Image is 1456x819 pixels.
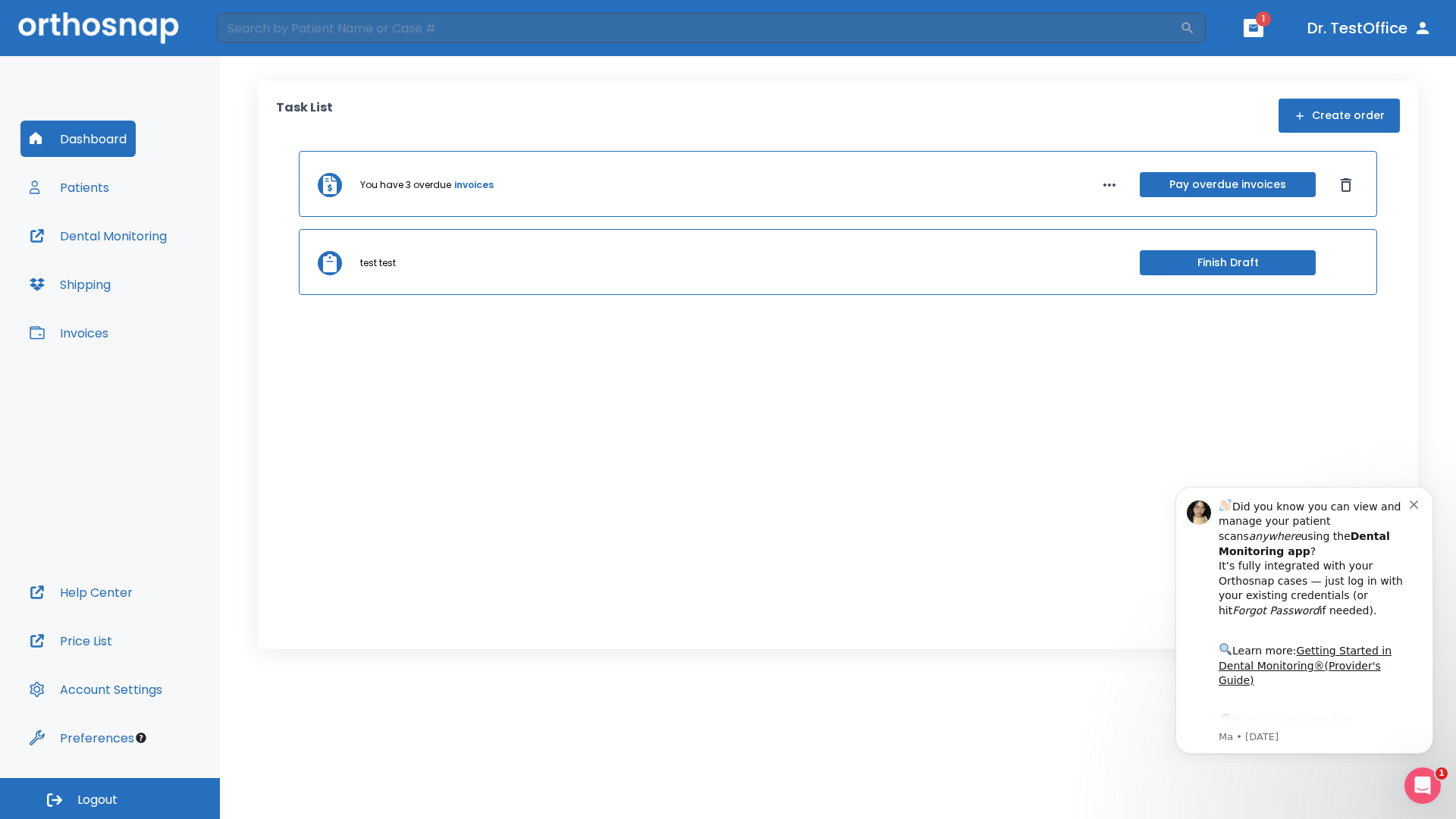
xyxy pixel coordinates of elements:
[20,121,136,157] button: Dashboard
[20,720,143,756] button: Preferences
[1436,767,1448,780] span: 1
[1140,172,1316,197] button: Pay overdue invoices
[1334,173,1358,197] button: Dismiss
[1301,14,1438,42] button: Dr. TestOffice
[18,12,179,43] img: Orthosnap
[66,238,257,315] div: Download the app: | ​ Let us know if you need help getting started!
[1404,767,1441,804] iframe: Intercom live chat
[20,266,120,303] button: Shipping
[20,218,176,254] button: Dental Monitoring
[1140,250,1316,275] button: Finish Draft
[134,731,148,745] div: Tooltip anchor
[360,256,396,270] p: test test
[276,99,333,133] p: Task List
[360,178,451,192] p: You have 3 overdue
[20,671,171,708] button: Account Settings
[1279,99,1400,133] button: Create order
[20,574,142,610] button: Help Center
[217,13,1180,43] input: Search by Patient Name or Case #
[257,24,269,36] button: Dismiss notification
[20,315,118,351] button: Invoices
[66,242,201,269] a: App Store
[20,169,118,206] button: Patients
[77,792,118,808] span: Logout
[454,178,494,192] a: invoices
[20,623,121,659] button: Price List
[1153,473,1456,763] iframe: Intercom notifications message
[66,257,257,271] p: Message from Ma, sent 5w ago
[1256,11,1271,27] span: 1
